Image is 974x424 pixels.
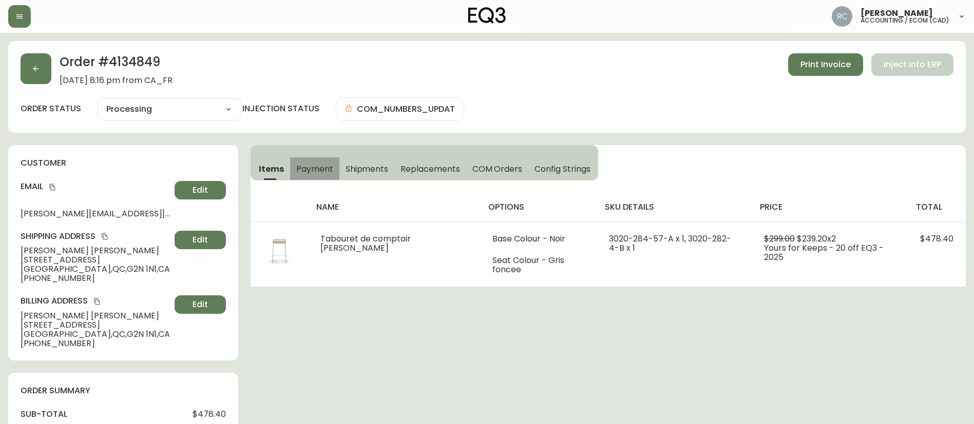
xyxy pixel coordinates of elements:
h4: order summary [21,385,226,396]
button: Edit [175,231,226,249]
span: [PERSON_NAME] [PERSON_NAME] [21,311,170,320]
span: [GEOGRAPHIC_DATA] , QC , G2N 1N1 , CA [21,265,170,274]
span: [STREET_ADDRESS] [21,320,170,330]
button: Edit [175,181,226,199]
button: copy [92,296,102,307]
span: 3020-284-57-A x 1, 3020-282-4-B x 1 [609,233,731,254]
h4: customer [21,157,226,169]
h2: Order # 4134849 [60,53,173,76]
span: Yours for Keeps - 20 off EQ3 - 2025 [764,242,884,263]
h4: Shipping Address [21,231,170,242]
button: copy [100,231,110,241]
span: [PERSON_NAME] [PERSON_NAME] [21,246,170,255]
span: $239.20 x 2 [797,233,836,245]
span: Shipments [346,164,389,174]
button: copy [47,182,58,192]
span: [PHONE_NUMBER] [21,274,170,283]
span: [STREET_ADDRESS] [21,255,170,265]
h4: name [316,201,472,213]
label: order status [21,103,81,114]
span: $299.00 [764,233,795,245]
span: $478.40 [193,410,226,419]
span: Edit [193,185,208,196]
span: Payment [296,164,333,174]
span: [DATE] 8:16 pm from CA_FR [60,76,173,85]
span: COM Orders [472,164,523,174]
span: Print Invoice [800,59,851,70]
h4: sku details [605,201,743,213]
h4: sub-total [21,409,67,420]
li: Seat Colour - Gris foncee [492,256,584,274]
span: Config Strings [534,164,590,174]
li: Base Colour - Noir [492,234,584,244]
h4: options [488,201,588,213]
h4: Email [21,181,170,192]
h5: accounting / ecom (cad) [861,17,949,24]
span: Items [259,164,284,174]
h4: total [916,201,958,213]
span: Replacements [400,164,460,174]
span: [PERSON_NAME] [861,9,933,17]
img: f4ba4e02bd060be8f1386e3ca455bd0e [832,6,852,27]
span: $478.40 [920,233,953,245]
span: Edit [193,234,208,246]
span: Edit [193,299,208,310]
span: Tabouret de comptoir [PERSON_NAME] [320,233,411,254]
button: Edit [175,295,226,314]
h4: injection status [242,103,319,114]
span: [PERSON_NAME][EMAIL_ADDRESS][PERSON_NAME][DOMAIN_NAME] [21,209,170,218]
img: logo [468,7,506,24]
span: [GEOGRAPHIC_DATA] , QC , G2N 1N1 , CA [21,330,170,339]
span: [PHONE_NUMBER] [21,339,170,348]
img: bf495384-27df-4687-93f0-597e8817e0a2Optional[mackenzie-white-counter-stool].jpg [263,234,296,267]
h4: Billing Address [21,295,170,307]
button: Print Invoice [788,53,863,76]
h4: price [760,201,900,213]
